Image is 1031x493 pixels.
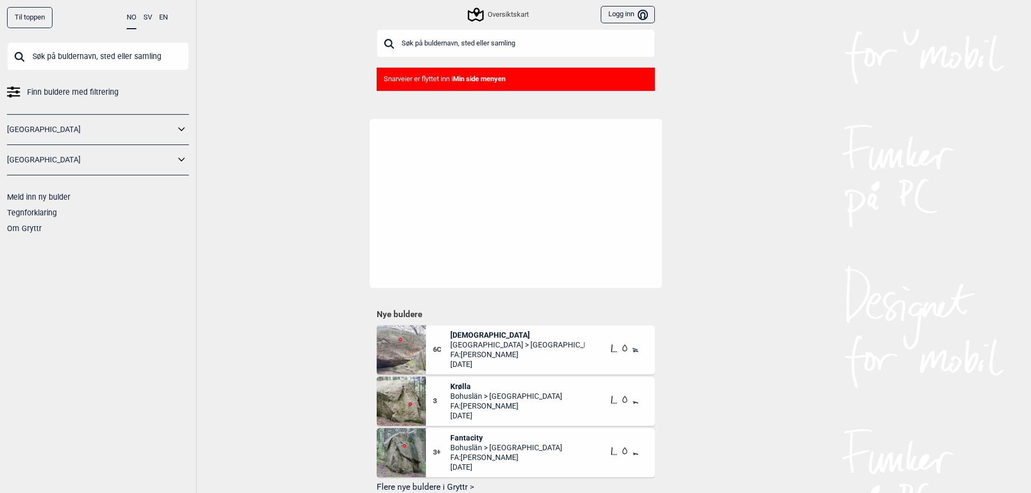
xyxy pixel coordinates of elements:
[7,122,175,137] a: [GEOGRAPHIC_DATA]
[377,325,655,374] div: Huddodaren6C[DEMOGRAPHIC_DATA][GEOGRAPHIC_DATA] > [GEOGRAPHIC_DATA]FA:[PERSON_NAME][DATE]
[450,359,585,369] span: [DATE]
[453,75,505,83] b: Min side menyen
[7,7,52,28] div: Til toppen
[433,397,451,406] span: 3
[377,428,655,477] div: Fantacity3+FantacityBohuslän > [GEOGRAPHIC_DATA]FA:[PERSON_NAME][DATE]
[7,152,175,168] a: [GEOGRAPHIC_DATA]
[450,443,562,452] span: Bohuslän > [GEOGRAPHIC_DATA]
[159,7,168,28] button: EN
[433,345,451,354] span: 6C
[27,84,119,100] span: Finn buldere med filtrering
[450,462,562,472] span: [DATE]
[7,84,189,100] a: Finn buldere med filtrering
[433,448,451,457] span: 3+
[127,7,136,29] button: NO
[450,340,585,350] span: [GEOGRAPHIC_DATA] > [GEOGRAPHIC_DATA]
[7,42,189,70] input: Søk på buldernavn, sted eller samling
[7,193,70,201] a: Meld inn ny bulder
[377,377,655,426] div: Krolla3KrøllaBohuslän > [GEOGRAPHIC_DATA]FA:[PERSON_NAME][DATE]
[450,382,562,391] span: Krølla
[377,325,426,374] img: Huddodaren
[377,29,655,57] input: Søk på buldernavn, sted eller samling
[450,391,562,401] span: Bohuslän > [GEOGRAPHIC_DATA]
[377,377,426,426] img: Krolla
[450,411,562,420] span: [DATE]
[7,224,42,233] a: Om Gryttr
[143,7,152,28] button: SV
[377,428,426,477] img: Fantacity
[450,433,562,443] span: Fantacity
[469,8,529,21] div: Oversiktskart
[377,309,655,320] h1: Nye buldere
[601,6,654,24] button: Logg inn
[450,330,585,340] span: [DEMOGRAPHIC_DATA]
[7,208,57,217] a: Tegnforklaring
[377,68,655,91] div: Snarveier er flyttet inn i
[450,350,585,359] span: FA: [PERSON_NAME]
[450,401,562,411] span: FA: [PERSON_NAME]
[450,452,562,462] span: FA: [PERSON_NAME]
